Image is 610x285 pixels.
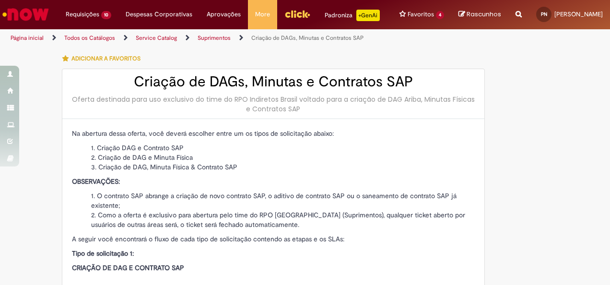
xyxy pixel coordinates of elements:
[541,11,547,17] span: PN
[356,10,380,21] p: +GenAi
[251,34,364,42] a: Criação de DAGs, Minutas e Contratos SAP
[72,234,475,244] p: A seguir você encontrará o fluxo de cada tipo de solicitação contendo as etapas e os SLAs:
[7,29,399,47] ul: Trilhas de página
[554,10,603,18] span: [PERSON_NAME]
[207,10,241,19] span: Aprovações
[11,34,44,42] a: Página inicial
[458,10,501,19] a: Rascunhos
[72,95,475,114] div: Oferta destinada para uso exclusivo do time do RPO Indiretos Brasil voltado para a criação de DAG...
[91,210,475,229] li: Como a oferta é exclusivo para abertura pelo time do RPO [GEOGRAPHIC_DATA] (Suprimentos), qualque...
[62,48,146,69] button: Adicionar a Favoritos
[198,34,231,42] a: Suprimentos
[72,129,475,138] p: Na abertura dessa oferta, você deverá escolher entre um os tipos de solicitação abaixo:
[436,11,444,19] span: 4
[64,34,115,42] a: Todos os Catálogos
[91,162,475,172] li: Criação de DAG, Minuta Física & Contrato SAP
[91,153,475,162] li: Criação de DAG e Minuta Física
[66,10,99,19] span: Requisições
[284,7,310,21] img: click_logo_yellow_360x200.png
[467,10,501,19] span: Rascunhos
[101,11,111,19] span: 10
[126,10,192,19] span: Despesas Corporativas
[408,10,434,19] span: Favoritos
[255,10,270,19] span: More
[72,74,475,90] h2: Criação de DAGs, Minutas e Contratos SAP
[136,34,177,42] a: Service Catalog
[72,177,120,186] strong: OBSERVAÇÕES:
[71,55,141,62] span: Adicionar a Favoritos
[325,10,380,21] div: Padroniza
[72,263,184,272] strong: CRIAÇÃO DE DAG E CONTRATO SAP
[1,5,50,24] img: ServiceNow
[91,143,475,153] li: Criação DAG e Contrato SAP
[72,249,134,258] strong: Tipo de solicitação 1:
[91,191,475,210] li: O contrato SAP abrange a criação de novo contrato SAP, o aditivo de contrato SAP ou o saneamento ...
